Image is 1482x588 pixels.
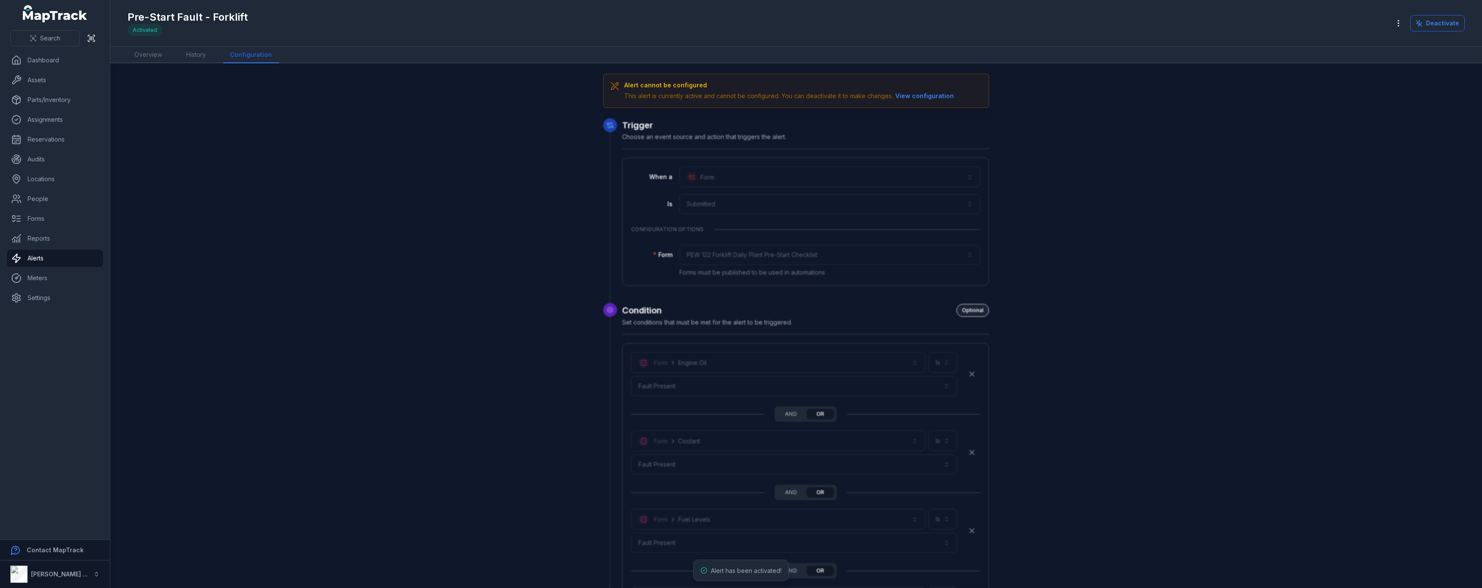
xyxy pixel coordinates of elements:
span: Alert has been activated! [711,567,781,574]
button: Search [10,30,80,46]
a: Reports [7,230,103,247]
a: History [179,47,213,63]
strong: Contact MapTrack [27,546,84,554]
h1: Pre-Start Fault - Forklift [128,10,248,24]
a: Configuration [223,47,279,63]
a: Dashboard [7,52,103,69]
div: This alert is currently active and cannot be configured. You can deactivate it to make changes. [624,91,956,101]
h3: Alert cannot be configured [624,81,956,90]
a: Forms [7,210,103,227]
span: Search [40,34,60,43]
strong: [PERSON_NAME] Group [31,570,102,578]
a: Audits [7,151,103,168]
button: Deactivate [1410,15,1465,31]
a: MapTrack [23,5,87,22]
a: Settings [7,289,103,306]
a: Overview [128,47,169,63]
a: Meters [7,269,103,287]
a: Assignments [7,111,103,128]
a: Reservations [7,131,103,148]
div: Activated [128,24,162,36]
a: Assets [7,71,103,89]
button: View configuration [893,91,956,101]
a: Locations [7,170,103,188]
a: Alerts [7,250,103,267]
a: People [7,190,103,207]
a: Parts/Inventory [7,91,103,108]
